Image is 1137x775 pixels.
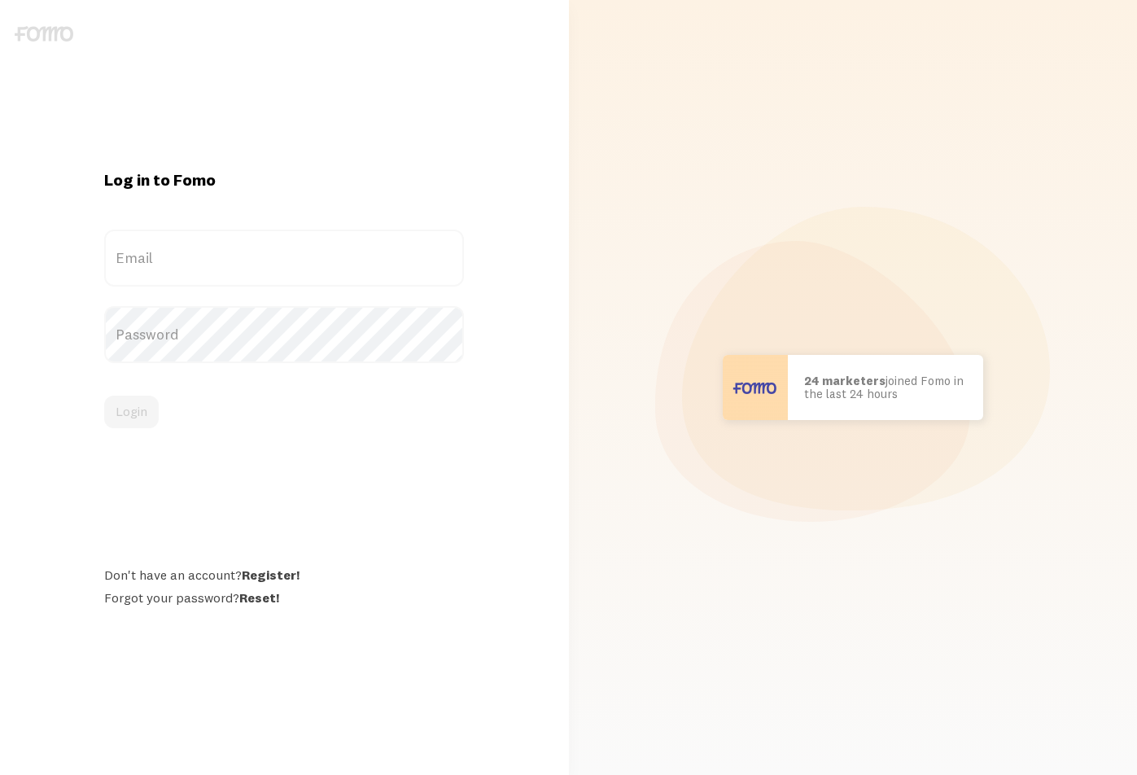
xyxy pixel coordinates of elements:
div: Forgot your password? [104,589,464,606]
a: Register! [242,567,300,583]
h1: Log in to Fomo [104,169,464,190]
label: Password [104,306,464,363]
div: Don't have an account? [104,567,464,583]
label: Email [104,230,464,287]
img: User avatar [723,355,788,420]
b: 24 marketers [804,373,886,388]
a: Reset! [239,589,279,606]
img: fomo-logo-gray-b99e0e8ada9f9040e2984d0d95b3b12da0074ffd48d1e5cb62ac37fc77b0b268.svg [15,26,73,42]
p: joined Fomo in the last 24 hours [804,374,967,401]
